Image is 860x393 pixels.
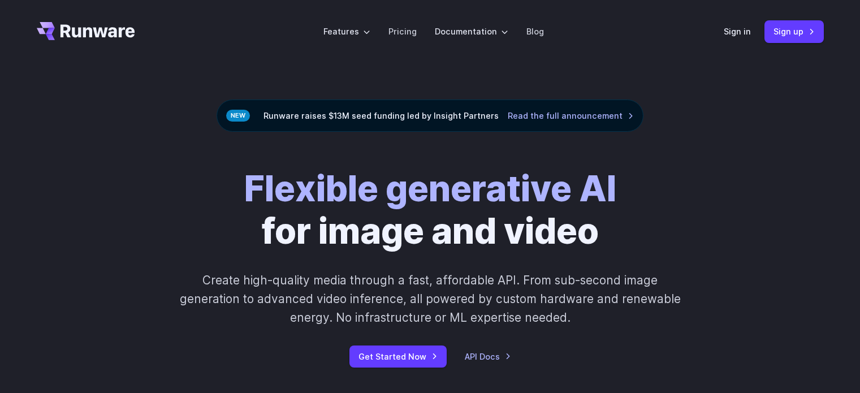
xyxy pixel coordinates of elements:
a: Go to / [37,22,135,40]
a: Pricing [388,25,417,38]
a: Sign up [764,20,824,42]
a: Read the full announcement [508,109,634,122]
a: API Docs [465,350,511,363]
label: Documentation [435,25,508,38]
div: Runware raises $13M seed funding led by Insight Partners [217,100,643,132]
h1: for image and video [244,168,616,253]
label: Features [323,25,370,38]
a: Blog [526,25,544,38]
p: Create high-quality media through a fast, affordable API. From sub-second image generation to adv... [178,271,682,327]
a: Sign in [724,25,751,38]
strong: Flexible generative AI [244,167,616,210]
a: Get Started Now [349,346,447,368]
